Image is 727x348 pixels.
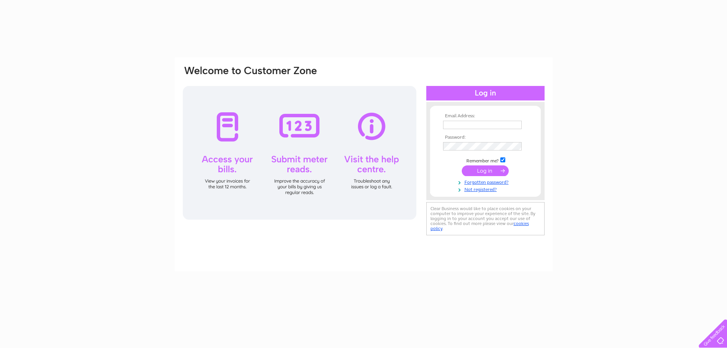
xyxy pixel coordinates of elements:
a: Not registered? [443,185,530,193]
input: Submit [462,165,509,176]
a: cookies policy [430,221,529,231]
div: Clear Business would like to place cookies on your computer to improve your experience of the sit... [426,202,545,235]
a: Forgotten password? [443,178,530,185]
td: Remember me? [441,156,530,164]
th: Password: [441,135,530,140]
th: Email Address: [441,113,530,119]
